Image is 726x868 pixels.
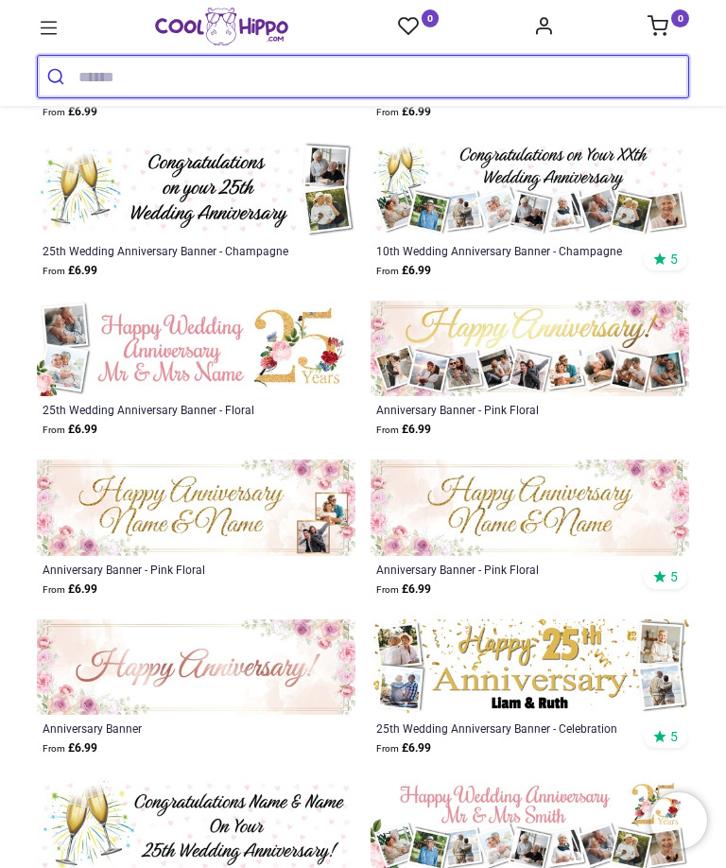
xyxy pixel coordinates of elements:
img: Personalised 25th Wedding Anniversary Banner - Floral Design - 2 Photo Upload & Custom Text [37,301,355,396]
a: 0 [398,15,440,39]
span: From [376,584,399,595]
strong: £ 6.99 [43,103,97,121]
strong: £ 6.99 [43,421,97,439]
img: Personalised Anniversary Banner - Pink Floral - 9 Photo Upload [371,301,689,396]
button: Submit [38,56,78,97]
a: Anniversary Banner - Pink Floral [376,562,622,577]
strong: £ 6.99 [43,581,97,599]
a: 25th Wedding Anniversary Banner - Celebration Design [376,720,622,736]
a: Logo of Cool Hippo [155,8,288,45]
strong: £ 6.99 [43,262,97,280]
a: 25th Wedding Anniversary Banner - Champagne Design [43,243,288,258]
img: Personalised 25th Wedding Anniversary Banner - Champagne Design - 2 Photo Upload [37,142,355,237]
sup: 0 [422,9,440,27]
strong: £ 6.99 [43,739,97,757]
span: From [43,743,65,754]
strong: £ 6.99 [376,262,431,280]
span: From [43,425,65,435]
a: 10th Wedding Anniversary Banner - Champagne Design [376,243,622,258]
span: From [376,266,399,276]
strong: £ 6.99 [376,421,431,439]
img: Cool Hippo [155,8,288,45]
strong: £ 6.99 [376,103,431,121]
a: Account Info [533,21,554,36]
img: Personalised Anniversary Banner - Pink Floral - Custom Text & 2 Photos [37,460,355,555]
a: Anniversary Banner [43,720,288,736]
span: From [43,266,65,276]
iframe: Brevo live chat [650,792,707,849]
a: Anniversary Banner - Pink Floral [43,562,288,577]
a: Anniversary Banner - Pink Floral [376,402,622,417]
img: Personalised 25th Wedding Anniversary Banner - Celebration Design - Custom Text & 4 Photo Upload [371,619,689,715]
img: Personalised 10th Wedding Anniversary Banner - Champagne Design - 9 Photo Upload [371,142,689,237]
span: 5 [670,568,678,585]
span: From [376,107,399,117]
span: From [376,425,399,435]
strong: £ 6.99 [376,739,431,757]
a: 0 [648,21,689,36]
img: Personalised Anniversary Banner - Pink Floral - Custom Name [371,460,689,555]
span: From [43,107,65,117]
strong: £ 6.99 [376,581,431,599]
sup: 0 [671,9,689,27]
span: From [376,743,399,754]
span: From [43,584,65,595]
span: 5 [670,728,678,745]
span: 5 [670,251,678,268]
img: Happy Anniversary Banner - Pink Floral [37,619,355,715]
a: 25th Wedding Anniversary Banner - Floral Design [43,402,288,417]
